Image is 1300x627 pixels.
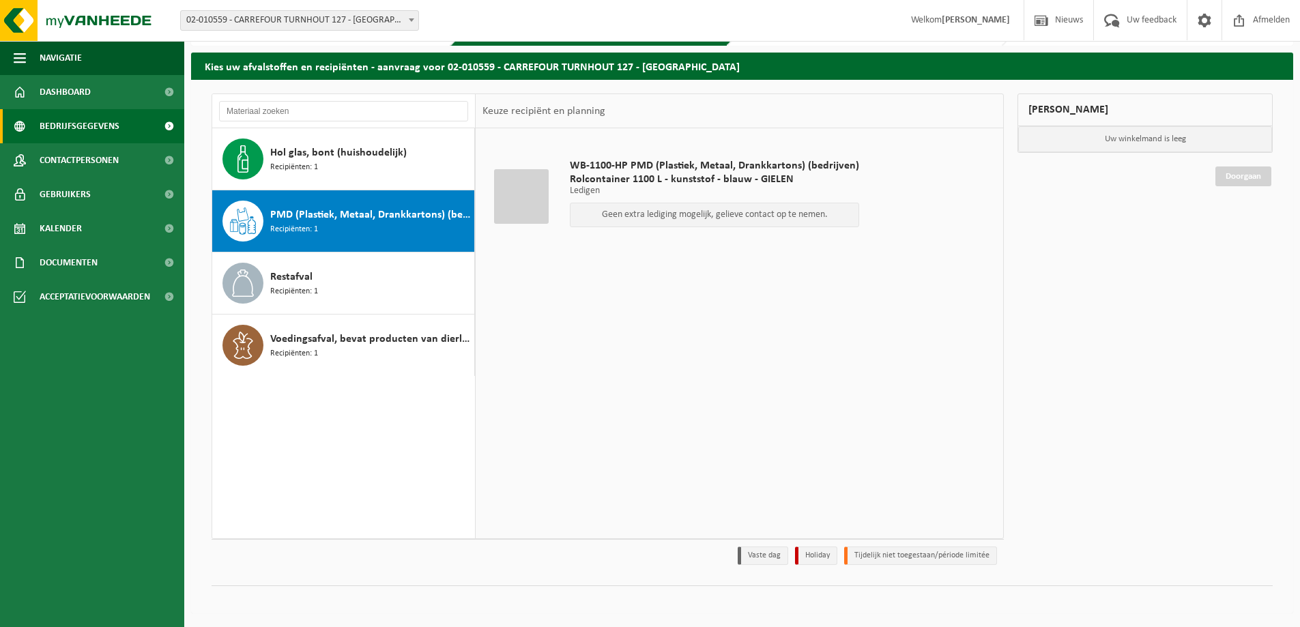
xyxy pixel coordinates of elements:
p: Ledigen [570,186,859,196]
button: Hol glas, bont (huishoudelijk) Recipiënten: 1 [212,128,475,190]
span: Recipiënten: 1 [270,285,318,298]
h2: Kies uw afvalstoffen en recipiënten - aanvraag voor 02-010559 - CARREFOUR TURNHOUT 127 - [GEOGRAP... [191,53,1293,79]
span: Recipiënten: 1 [270,223,318,236]
span: 02-010559 - CARREFOUR TURNHOUT 127 - TURNHOUT [180,10,419,31]
li: Holiday [795,546,837,565]
input: Materiaal zoeken [219,101,468,121]
button: Restafval Recipiënten: 1 [212,252,475,315]
span: Contactpersonen [40,143,119,177]
strong: [PERSON_NAME] [942,15,1010,25]
span: Restafval [270,269,313,285]
span: PMD (Plastiek, Metaal, Drankkartons) (bedrijven) [270,207,471,223]
button: Voedingsafval, bevat producten van dierlijke oorsprong, gemengde verpakking (exclusief glas), cat... [212,315,475,376]
span: Rolcontainer 1100 L - kunststof - blauw - GIELEN [570,173,859,186]
div: Keuze recipiënt en planning [476,94,612,128]
span: Acceptatievoorwaarden [40,280,150,314]
span: 02-010559 - CARREFOUR TURNHOUT 127 - TURNHOUT [181,11,418,30]
span: Documenten [40,246,98,280]
span: Dashboard [40,75,91,109]
span: Recipiënten: 1 [270,161,318,174]
li: Tijdelijk niet toegestaan/période limitée [844,546,997,565]
span: Kalender [40,212,82,246]
p: Uw winkelmand is leeg [1018,126,1272,152]
span: WB-1100-HP PMD (Plastiek, Metaal, Drankkartons) (bedrijven) [570,159,859,173]
span: Recipiënten: 1 [270,347,318,360]
button: PMD (Plastiek, Metaal, Drankkartons) (bedrijven) Recipiënten: 1 [212,190,475,252]
span: Bedrijfsgegevens [40,109,119,143]
p: Geen extra lediging mogelijk, gelieve contact op te nemen. [577,210,852,220]
span: Gebruikers [40,177,91,212]
a: Doorgaan [1215,166,1271,186]
span: Navigatie [40,41,82,75]
span: Voedingsafval, bevat producten van dierlijke oorsprong, gemengde verpakking (exclusief glas), cat... [270,331,471,347]
span: Hol glas, bont (huishoudelijk) [270,145,407,161]
li: Vaste dag [738,546,788,565]
div: [PERSON_NAME] [1017,93,1273,126]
